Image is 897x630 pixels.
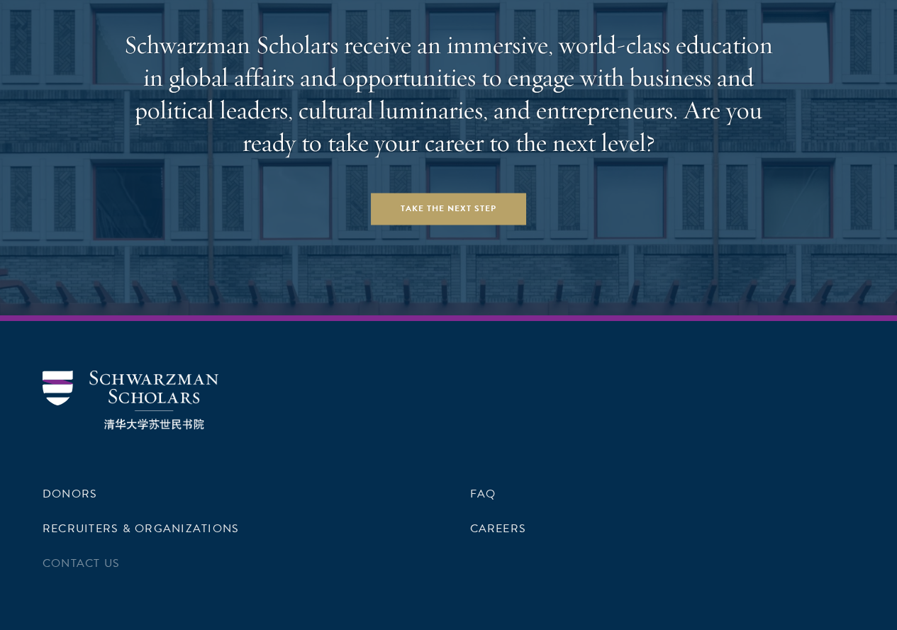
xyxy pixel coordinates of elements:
[43,555,120,572] a: Contact Us
[43,520,239,537] a: Recruiters & Organizations
[119,28,779,159] h2: Schwarzman Scholars receive an immersive, world-class education in global affairs and opportuniti...
[371,193,527,225] a: Take the Next Step
[470,520,527,537] a: Careers
[43,371,218,429] img: Schwarzman Scholars
[470,485,496,502] a: FAQ
[43,485,97,502] a: Donors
